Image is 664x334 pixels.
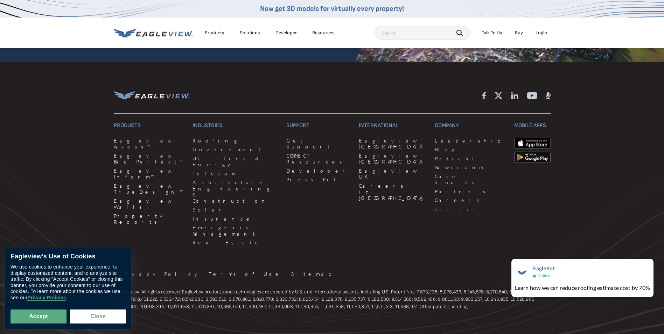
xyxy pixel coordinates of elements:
[193,155,278,168] a: Utilities & Energy
[515,265,529,279] img: EagleBot
[312,30,335,36] div: Resources
[286,153,350,165] a: CONNECT Resources
[435,155,505,162] a: Podcast
[193,179,278,204] a: Architecture, Engineering & Construction
[193,146,278,153] a: Government
[435,173,505,186] a: Case Studies
[375,26,470,40] input: Search
[70,309,126,323] button: Close
[514,152,551,163] img: google-play-store_b9643a.png
[114,213,184,225] a: Property Reports
[209,271,283,277] a: Terms of Use
[114,138,184,150] a: Eagleview Assess™
[359,122,426,129] h3: International
[193,224,278,237] a: Emergency Management
[435,146,505,153] a: Blog
[114,288,551,310] p: © Eagleview. All rights reserved. Eagleview products and technologies are covered by U.S. and int...
[193,138,278,144] a: Roofing
[27,295,66,301] a: Privacy Policies
[114,122,184,129] h3: Products
[114,271,200,277] a: Privacy Policy
[359,183,426,201] a: Careers in [GEOGRAPHIC_DATA]
[482,30,502,36] div: Talk To Us
[114,168,184,180] a: Eagleview Inform™
[514,138,551,149] img: apple-app-store.png
[435,197,505,203] a: Careers
[193,216,278,222] a: Insurance
[435,122,505,129] h3: Company
[359,153,426,165] a: Eagleview [GEOGRAPHIC_DATA]
[193,207,278,213] a: Solar
[286,122,350,129] h3: Support
[114,183,184,195] a: Eagleview TrueDesign™
[275,30,297,36] a: Developer
[515,30,523,36] a: Buy
[514,122,551,129] h3: Mobile Apps
[435,164,505,171] a: Newsroom
[435,138,505,144] a: Leadership
[359,138,426,150] a: Eagleview [GEOGRAPHIC_DATA]
[286,168,350,174] a: Developer
[533,265,555,272] span: EagleBot
[205,30,224,36] div: Products
[193,171,278,177] a: Telecom
[286,176,350,183] a: Press Kit
[538,273,550,279] span: Online
[291,271,337,277] a: Sitemap
[193,239,278,246] a: Real Estate
[114,198,184,210] a: Eagleview Walls
[359,168,426,180] a: Eagleview UK
[240,30,260,36] div: Solutions
[11,253,126,260] div: Eagleview’s Use of Cookies
[536,30,547,36] div: Login
[11,309,67,323] button: Accept
[114,153,184,165] a: Eagleview Bid Perfect™
[515,284,650,292] div: Learn how we can reduce roofing estimate cost by 70%
[286,138,350,150] a: Get Support
[193,122,278,129] h3: Industries
[11,264,126,301] div: We use cookies to enhance your experience, to display customized content, and to analyze site tra...
[435,188,505,195] a: Partners
[435,206,505,213] a: Contact
[260,5,404,13] a: Now get 3D models for virtually every property!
